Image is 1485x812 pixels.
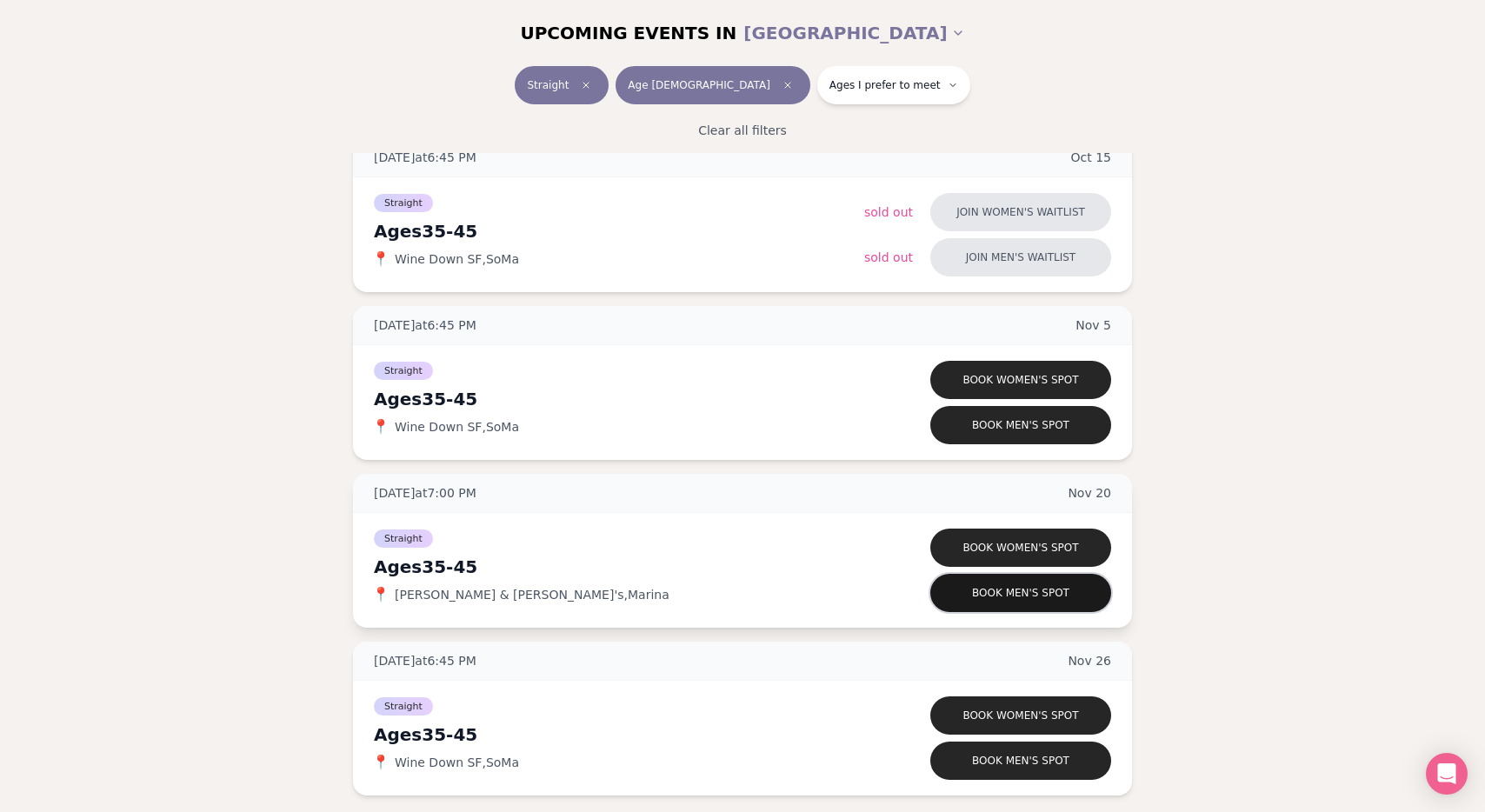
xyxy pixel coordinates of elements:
[864,250,913,264] span: Sold Out
[1068,652,1111,669] span: Nov 26
[930,193,1111,231] button: Join women's waitlist
[829,78,941,92] span: Ages I prefer to meet
[520,21,736,45] span: UPCOMING EVENTS IN
[864,205,913,219] span: Sold Out
[374,529,433,548] span: Straight
[395,250,519,268] span: Wine Down SF , SoMa
[628,78,769,92] span: Age [DEMOGRAPHIC_DATA]
[374,387,864,411] div: Ages 35-45
[374,484,476,502] span: [DATE] at 7:00 PM
[374,362,433,380] span: Straight
[374,252,388,266] span: 📍
[1426,753,1468,795] div: Open Intercom Messenger
[616,66,809,104] button: Age [DEMOGRAPHIC_DATA]Clear age
[374,652,476,669] span: [DATE] at 6:45 PM
[1075,316,1111,334] span: Nov 5
[743,14,964,52] button: [GEOGRAPHIC_DATA]
[1068,484,1111,502] span: Nov 20
[374,555,864,579] div: Ages 35-45
[1071,149,1112,166] span: Oct 15
[930,696,1111,735] button: Book women's spot
[374,149,476,166] span: [DATE] at 6:45 PM
[374,755,388,769] span: 📍
[930,529,1111,567] button: Book women's spot
[930,238,1111,276] button: Join men's waitlist
[374,219,864,243] div: Ages 35-45
[576,75,596,96] span: Clear event type filter
[817,66,970,104] button: Ages I prefer to meet
[374,194,433,212] span: Straight
[374,697,433,715] span: Straight
[930,742,1111,780] button: Book men's spot
[777,75,798,96] span: Clear age
[395,754,519,771] span: Wine Down SF , SoMa
[688,111,797,150] button: Clear all filters
[930,574,1111,612] button: Book men's spot
[515,66,609,104] button: StraightClear event type filter
[930,361,1111,399] button: Book women's spot
[374,588,388,602] span: 📍
[930,406,1111,444] button: Book men's spot
[374,722,864,747] div: Ages 35-45
[374,316,476,334] span: [DATE] at 6:45 PM
[374,420,388,434] span: 📍
[395,586,669,603] span: [PERSON_NAME] & [PERSON_NAME]'s , Marina
[395,418,519,436] span: Wine Down SF , SoMa
[527,78,569,92] span: Straight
